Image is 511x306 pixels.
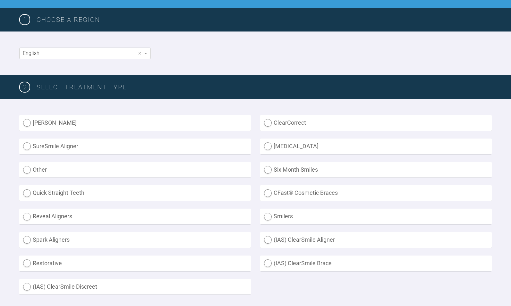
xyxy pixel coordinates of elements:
[19,185,251,201] label: Quick Straight Teeth
[260,232,492,248] label: (IAS) ClearSmile Aligner
[260,139,492,154] label: [MEDICAL_DATA]
[19,209,251,224] label: Reveal Aligners
[23,50,39,56] span: English
[19,82,30,93] span: 2
[37,82,492,92] h3: SELECT TREATMENT TYPE
[260,256,492,271] label: (IAS) ClearSmile Brace
[137,48,142,59] span: Clear value
[37,14,492,25] h3: Choose a region
[19,232,251,248] label: Spark Aligners
[19,139,251,154] label: SureSmile Aligner
[19,256,251,271] label: Restorative
[19,279,251,295] label: (IAS) ClearSmile Discreet
[19,115,251,131] label: [PERSON_NAME]
[19,162,251,178] label: Other
[260,115,492,131] label: ClearCorrect
[260,209,492,224] label: Smilers
[260,185,492,201] label: CFast® Cosmetic Braces
[260,162,492,178] label: Six Month Smiles
[138,50,141,56] span: ×
[19,14,30,25] span: 1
